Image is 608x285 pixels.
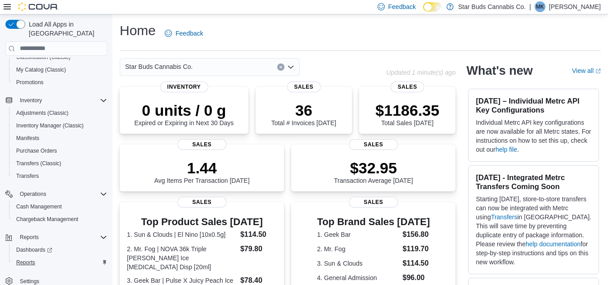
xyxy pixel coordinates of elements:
h2: What's new [466,63,532,78]
div: Transaction Average [DATE] [334,159,413,184]
p: 36 [271,101,336,119]
dt: 2. Mr. Fog | NOVA 36k Triple [PERSON_NAME] Ice [MEDICAL_DATA] Disp [20ml] [127,244,237,271]
button: Transfers [9,170,111,182]
span: Reports [13,257,107,268]
a: Classification (Classic) [13,52,74,63]
dt: 1. Geek Bar [317,230,399,239]
a: Chargeback Management [13,214,82,225]
span: Sales [287,81,320,92]
a: Manifests [13,133,43,144]
div: Megan Keith [535,1,545,12]
button: Clear input [277,63,284,71]
span: Operations [16,189,107,199]
span: Inventory [16,95,107,106]
button: Promotions [9,76,111,89]
span: Reports [16,259,35,266]
span: Transfers (Classic) [13,158,107,169]
h3: [DATE] - Integrated Metrc Transfers Coming Soon [476,173,591,191]
dd: $114.50 [403,258,430,269]
button: Chargeback Management [9,213,111,226]
span: Promotions [16,79,44,86]
span: Operations [20,190,46,198]
svg: External link [595,68,601,74]
span: Inventory [20,97,42,104]
h3: Top Brand Sales [DATE] [317,217,430,227]
a: Feedback [161,24,207,42]
span: Chargeback Management [16,216,78,223]
div: Avg Items Per Transaction [DATE] [154,159,250,184]
span: Star Buds Cannabis Co. [125,61,193,72]
button: Manifests [9,132,111,145]
span: Feedback [176,29,203,38]
dd: $79.80 [240,244,277,254]
a: Transfers [491,213,518,221]
button: My Catalog (Classic) [9,63,111,76]
div: Total Sales [DATE] [375,101,439,127]
button: Purchase Orders [9,145,111,157]
a: Adjustments (Classic) [13,108,72,118]
span: My Catalog (Classic) [16,66,66,73]
button: Operations [2,188,111,200]
p: 0 units / 0 g [134,101,234,119]
dt: 2. Mr. Fog [317,244,399,253]
a: Dashboards [13,244,56,255]
button: Reports [9,256,111,269]
button: Inventory Manager (Classic) [9,119,111,132]
span: Sales [177,197,227,208]
dt: 1. Sun & Clouds | El Nino [10x0.5g] [127,230,237,239]
span: Inventory [160,81,208,92]
span: Transfers (Classic) [16,160,61,167]
p: $1186.35 [375,101,439,119]
dd: $156.80 [403,229,430,240]
button: Adjustments (Classic) [9,107,111,119]
span: Manifests [13,133,107,144]
span: Classification (Classic) [13,52,107,63]
dt: 3. Sun & Clouds [317,259,399,268]
a: View allExternal link [572,67,601,74]
span: Dashboards [13,244,107,255]
span: Sales [391,81,424,92]
p: [PERSON_NAME] [549,1,601,12]
button: Transfers (Classic) [9,157,111,170]
button: Inventory [2,94,111,107]
input: Dark Mode [423,2,442,12]
a: Purchase Orders [13,145,61,156]
dd: $114.50 [240,229,277,240]
a: Inventory Manager (Classic) [13,120,87,131]
p: 1.44 [154,159,250,177]
span: Adjustments (Classic) [13,108,107,118]
span: Transfers [13,171,107,181]
h3: [DATE] – Individual Metrc API Key Configurations [476,96,591,114]
span: Cash Management [16,203,62,210]
span: Cash Management [13,201,107,212]
span: Feedback [388,2,416,11]
span: Promotions [13,77,107,88]
button: Inventory [16,95,45,106]
span: Transfers [16,172,39,180]
a: help file [495,146,517,153]
a: Transfers [13,171,42,181]
p: Updated 1 minute(s) ago [386,69,455,76]
span: Classification (Classic) [16,54,71,61]
img: Cova [18,2,59,11]
a: My Catalog (Classic) [13,64,70,75]
span: Reports [16,232,107,243]
a: Promotions [13,77,47,88]
p: Starting [DATE], store-to-store transfers can now be integrated with Metrc using in [GEOGRAPHIC_D... [476,195,591,267]
p: $32.95 [334,159,413,177]
a: Cash Management [13,201,65,212]
button: Reports [16,232,42,243]
div: Total # Invoices [DATE] [271,101,336,127]
span: Purchase Orders [13,145,107,156]
span: Sales [349,197,398,208]
span: Inventory Manager (Classic) [13,120,107,131]
p: Individual Metrc API key configurations are now available for all Metrc states. For instructions ... [476,118,591,154]
a: help documentation [526,240,581,248]
button: Classification (Classic) [9,51,111,63]
button: Cash Management [9,200,111,213]
span: Chargeback Management [13,214,107,225]
h1: Home [120,22,156,40]
div: Expired or Expiring in Next 30 Days [134,101,234,127]
p: | [529,1,531,12]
